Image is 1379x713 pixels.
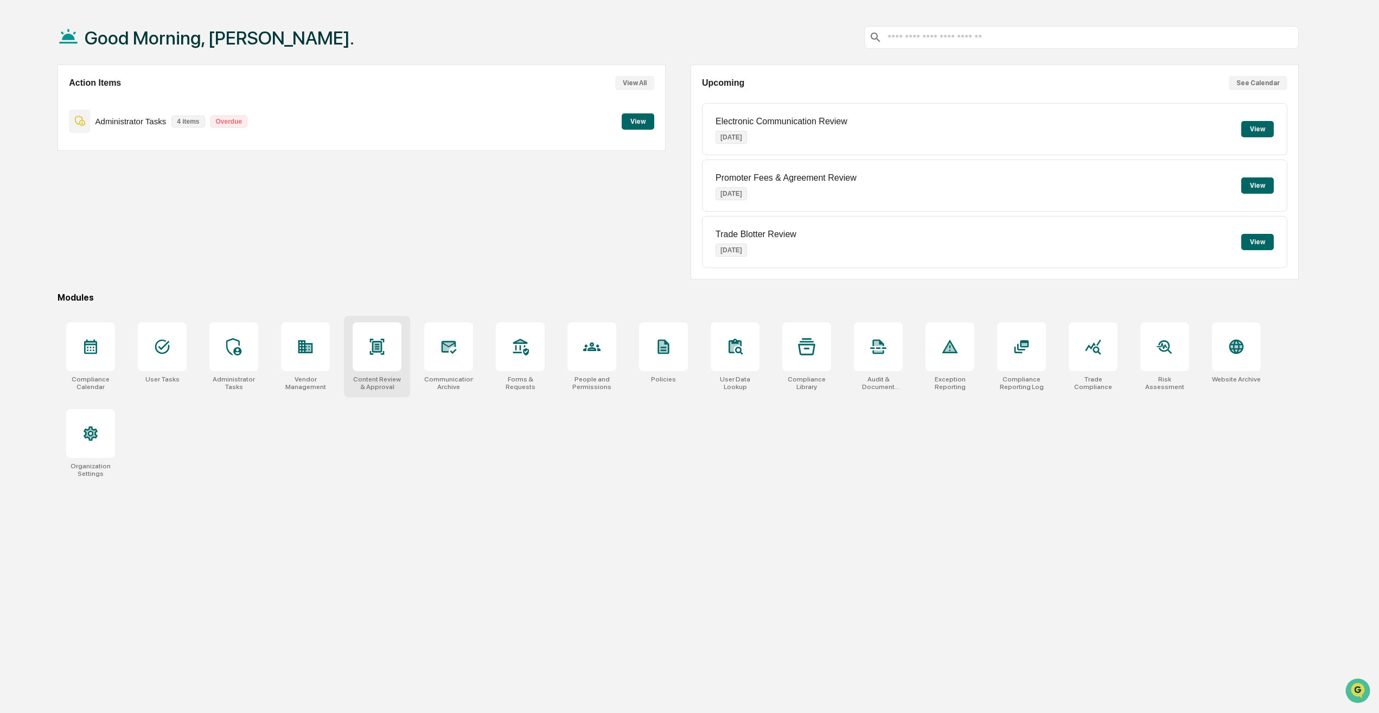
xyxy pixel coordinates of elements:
div: We're available if you need us! [37,94,137,103]
p: How can we help? [11,23,197,40]
button: Start new chat [184,86,197,99]
div: User Data Lookup [711,375,759,391]
div: Compliance Calendar [66,375,115,391]
button: View [1241,234,1274,250]
div: Communications Archive [424,375,473,391]
p: Administrator Tasks [95,117,167,126]
div: 🗄️ [79,138,87,147]
button: View [622,113,654,130]
div: Risk Assessment [1140,375,1189,391]
p: [DATE] [716,187,747,200]
div: 🖐️ [11,138,20,147]
span: Pylon [108,184,131,192]
h2: Action Items [69,78,121,88]
span: Attestations [90,137,135,148]
p: Promoter Fees & Agreement Review [716,173,857,183]
div: Exception Reporting [925,375,974,391]
a: 🖐️Preclearance [7,132,74,152]
a: 🔎Data Lookup [7,153,73,173]
span: Preclearance [22,137,70,148]
h2: Upcoming [702,78,744,88]
button: See Calendar [1229,76,1287,90]
div: Administrator Tasks [209,375,258,391]
p: [DATE] [716,131,747,144]
h1: Good Morning, [PERSON_NAME]. [85,27,354,49]
span: Data Lookup [22,157,68,168]
button: View [1241,177,1274,194]
div: 🔎 [11,158,20,167]
div: Trade Compliance [1069,375,1118,391]
div: Content Review & Approval [353,375,401,391]
div: Compliance Reporting Log [997,375,1046,391]
div: Vendor Management [281,375,330,391]
div: User Tasks [145,375,180,383]
div: Audit & Document Logs [854,375,903,391]
img: 1746055101610-c473b297-6a78-478c-a979-82029cc54cd1 [11,83,30,103]
p: 4 items [171,116,205,128]
p: [DATE] [716,244,747,257]
button: View [1241,121,1274,137]
div: Website Archive [1212,375,1261,383]
div: People and Permissions [567,375,616,391]
a: View [622,116,654,126]
a: 🗄️Attestations [74,132,139,152]
p: Overdue [210,116,248,128]
div: Forms & Requests [496,375,545,391]
div: Organization Settings [66,462,115,478]
p: Trade Blotter Review [716,230,796,239]
div: Policies [651,375,676,383]
button: View All [615,76,654,90]
p: Electronic Communication Review [716,117,847,126]
div: Start new chat [37,83,178,94]
div: Modules [58,292,1299,303]
a: Powered byPylon [76,183,131,192]
iframe: Open customer support [1344,677,1374,706]
div: Compliance Library [782,375,831,391]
